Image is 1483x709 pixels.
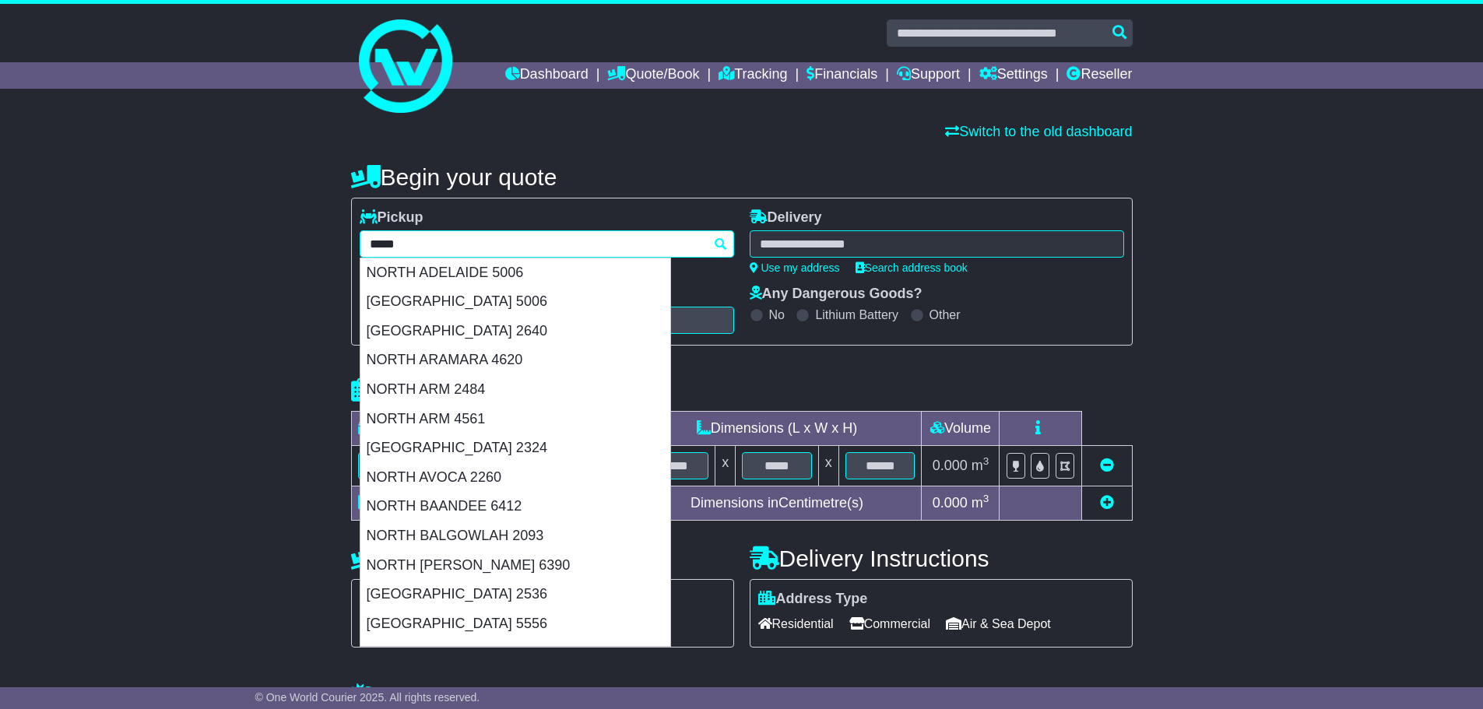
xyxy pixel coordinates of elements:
a: Settings [979,62,1048,89]
td: Total [351,486,481,521]
a: Financials [807,62,877,89]
label: Address Type [758,591,868,608]
a: Dashboard [505,62,589,89]
div: NORTH ARM 2484 [360,375,670,405]
td: Dimensions in Centimetre(s) [632,486,922,521]
a: Tracking [719,62,787,89]
div: NORTH AVOCA 2260 [360,463,670,493]
a: Switch to the old dashboard [945,124,1132,139]
a: Use my address [750,261,840,274]
div: [GEOGRAPHIC_DATA] 5556 [360,609,670,639]
span: Air & Sea Depot [946,612,1051,636]
h4: Delivery Instructions [750,546,1133,571]
span: © One World Courier 2025. All rights reserved. [255,691,480,704]
sup: 3 [983,455,989,467]
td: Dimensions (L x W x H) [632,412,922,446]
div: NORTH BAANDEE 6412 [360,492,670,521]
a: Support [897,62,960,89]
label: No [769,307,785,322]
label: Other [930,307,961,322]
div: NORTH ARM 4561 [360,405,670,434]
td: Type [351,412,481,446]
td: Volume [922,412,1000,446]
span: Residential [758,612,834,636]
typeahead: Please provide city [360,230,734,258]
div: [GEOGRAPHIC_DATA] 5006 [360,287,670,317]
span: m [972,458,989,473]
div: [GEOGRAPHIC_DATA] 6020 [360,638,670,668]
a: Quote/Book [607,62,699,89]
span: m [972,495,989,511]
div: [GEOGRAPHIC_DATA] 2324 [360,433,670,463]
h4: Warranty & Insurance [351,683,1133,708]
sup: 3 [983,493,989,504]
a: Reseller [1067,62,1132,89]
h4: Pickup Instructions [351,546,734,571]
a: Add new item [1100,495,1114,511]
span: Commercial [849,612,930,636]
div: [GEOGRAPHIC_DATA] 2640 [360,317,670,346]
label: Any Dangerous Goods? [750,286,922,303]
div: NORTH ADELAIDE 5006 [360,258,670,288]
div: NORTH BALGOWLAH 2093 [360,521,670,551]
span: 0.000 [933,458,968,473]
td: x [715,446,736,486]
div: NORTH ARAMARA 4620 [360,346,670,375]
h4: Begin your quote [351,164,1133,190]
div: NORTH [PERSON_NAME] 6390 [360,551,670,581]
h4: Package details | [351,377,546,403]
label: Lithium Battery [815,307,898,322]
label: Pickup [360,209,423,226]
a: Remove this item [1100,458,1114,473]
td: x [818,446,838,486]
div: [GEOGRAPHIC_DATA] 2536 [360,580,670,609]
a: Search address book [856,261,968,274]
label: Delivery [750,209,822,226]
span: 0.000 [933,495,968,511]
